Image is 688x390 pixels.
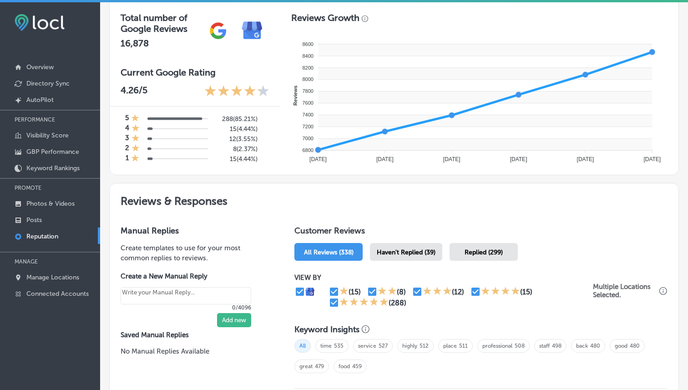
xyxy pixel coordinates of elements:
[320,343,332,349] a: time
[520,288,532,296] div: (15)
[423,286,452,297] div: 3 Stars
[121,346,265,356] p: No Manual Replies Available
[121,67,269,78] h3: Current Google Rating
[201,14,235,48] img: gPZS+5FD6qPJAAAAABJRU5ErkJggg==
[299,363,313,370] a: great
[26,148,79,156] p: GBP Performance
[121,12,201,34] h3: Total number of Google Reviews
[302,124,313,129] tspan: 7200
[334,343,344,349] a: 535
[121,85,147,99] p: 4.26 /5
[376,156,394,162] tspan: [DATE]
[481,286,520,297] div: 4 Stars
[302,41,313,47] tspan: 8600
[132,124,140,134] div: 1 Star
[125,134,129,144] h4: 3
[539,343,550,349] a: staff
[302,53,313,59] tspan: 8400
[121,331,265,339] label: Saved Manual Replies
[215,155,258,163] h5: 15 ( 4.44% )
[302,88,313,94] tspan: 7800
[26,63,54,71] p: Overview
[304,248,354,256] span: All Reviews (338)
[294,226,668,239] h1: Customer Reviews
[389,299,406,307] div: (288)
[121,272,251,280] label: Create a New Manual Reply
[294,324,359,334] h3: Keyword Insights
[121,287,251,304] textarea: Create your Quick Reply
[643,156,661,162] tspan: [DATE]
[26,80,70,87] p: Directory Sync
[204,85,269,99] div: 4.26 Stars
[302,112,313,117] tspan: 7400
[510,156,527,162] tspan: [DATE]
[215,135,258,143] h5: 12 ( 3.55% )
[26,96,54,104] p: AutoPilot
[358,343,376,349] a: service
[131,154,139,164] div: 1 Star
[121,38,201,49] h2: 16,878
[630,343,640,349] a: 480
[293,86,298,106] text: Reviews
[132,134,140,144] div: 1 Star
[378,286,397,297] div: 2 Stars
[352,363,362,370] a: 459
[26,274,79,281] p: Manage Locations
[339,297,389,308] div: 5 Stars
[125,144,129,154] h4: 2
[459,343,468,349] a: 511
[26,290,89,298] p: Connected Accounts
[552,343,562,349] a: 498
[443,343,457,349] a: place
[615,343,627,349] a: good
[515,343,525,349] a: 508
[309,156,327,162] tspan: [DATE]
[132,144,140,154] div: 1 Star
[217,313,251,327] button: Add new
[349,288,361,296] div: (15)
[465,248,503,256] span: Replied (299)
[121,243,265,263] p: Create templates to use for your most common replies to reviews.
[302,147,313,153] tspan: 6800
[294,339,311,353] span: All
[315,363,324,370] a: 479
[215,125,258,133] h5: 15 ( 4.44% )
[593,283,657,299] p: Multiple Locations Selected.
[26,132,69,139] p: Visibility Score
[302,100,313,106] tspan: 7600
[443,156,460,162] tspan: [DATE]
[125,124,129,134] h4: 4
[291,12,359,23] h3: Reviews Growth
[121,226,265,236] h3: Manual Replies
[577,156,594,162] tspan: [DATE]
[590,343,600,349] a: 480
[26,200,75,208] p: Photos & Videos
[26,233,58,240] p: Reputation
[26,164,80,172] p: Keyword Rankings
[235,14,269,48] img: e7ababfa220611ac49bdb491a11684a6.png
[302,65,313,71] tspan: 8200
[302,76,313,82] tspan: 8000
[339,286,349,297] div: 1 Star
[339,363,350,370] a: food
[26,216,42,224] p: Posts
[420,343,429,349] a: 512
[302,136,313,141] tspan: 7000
[397,288,406,296] div: (8)
[215,145,258,153] h5: 8 ( 2.37% )
[452,288,464,296] div: (12)
[131,114,139,124] div: 1 Star
[379,343,388,349] a: 527
[110,183,678,215] h2: Reviews & Responses
[121,304,251,311] p: 0/4096
[125,114,129,124] h4: 5
[15,14,65,31] img: fda3e92497d09a02dc62c9cd864e3231.png
[576,343,588,349] a: back
[377,248,435,256] span: Haven't Replied (39)
[294,274,593,282] p: VIEW BY
[482,343,512,349] a: professional
[215,115,258,123] h5: 288 ( 85.21% )
[402,343,417,349] a: highly
[126,154,129,164] h4: 1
